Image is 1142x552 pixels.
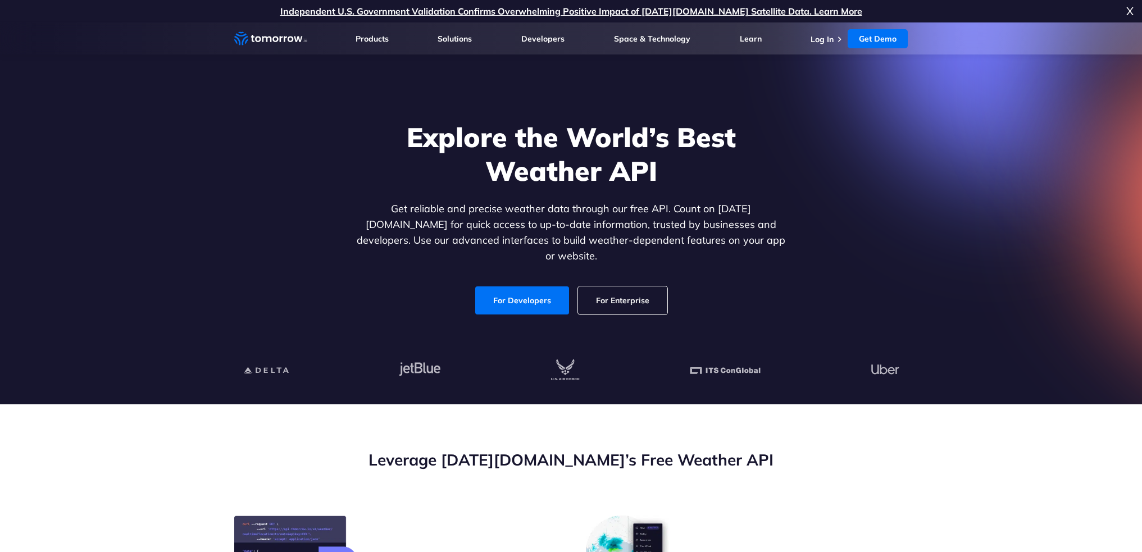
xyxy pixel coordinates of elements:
a: Products [356,34,389,44]
a: Get Demo [848,29,908,48]
a: For Developers [475,286,569,314]
h1: Explore the World’s Best Weather API [354,120,788,188]
a: Solutions [438,34,472,44]
a: Independent U.S. Government Validation Confirms Overwhelming Positive Impact of [DATE][DOMAIN_NAM... [280,6,862,17]
a: Space & Technology [614,34,690,44]
a: Log In [811,34,834,44]
a: Learn [740,34,762,44]
a: For Enterprise [578,286,667,314]
a: Home link [234,30,307,47]
a: Developers [521,34,565,44]
h2: Leverage [DATE][DOMAIN_NAME]’s Free Weather API [234,449,908,471]
p: Get reliable and precise weather data through our free API. Count on [DATE][DOMAIN_NAME] for quic... [354,201,788,264]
